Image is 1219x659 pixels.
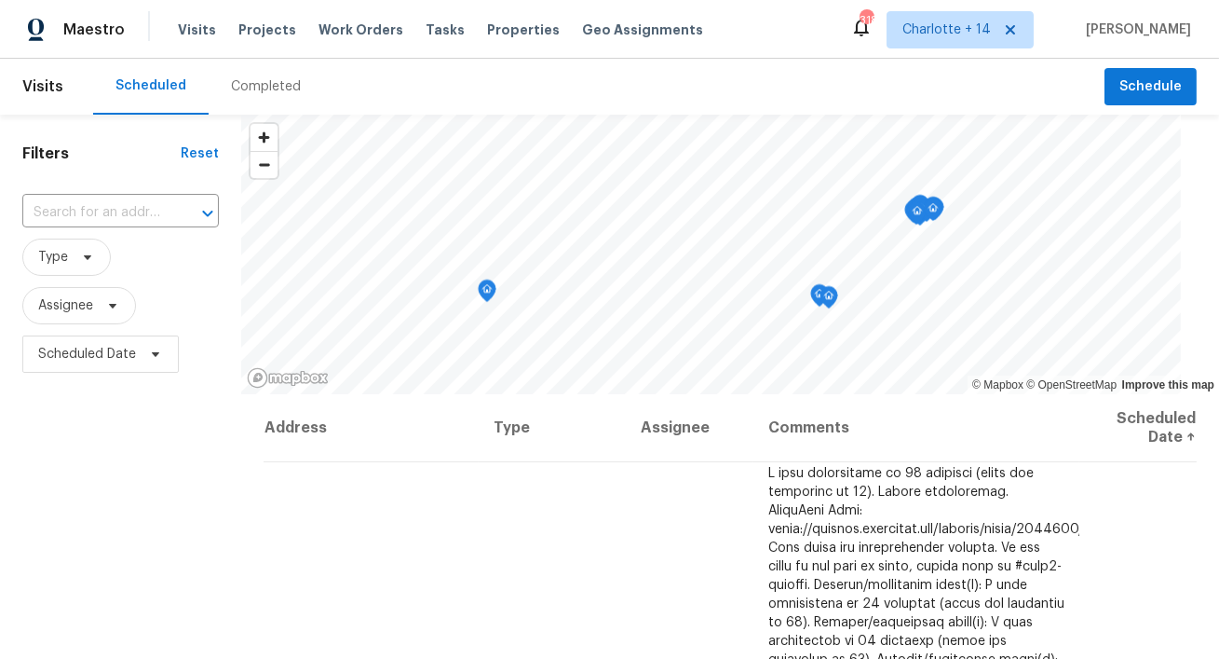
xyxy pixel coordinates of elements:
div: Map marker [912,196,930,225]
span: Zoom out [251,152,278,178]
a: Mapbox [972,378,1023,391]
span: Type [38,248,68,267]
span: Maestro [63,21,125,39]
th: Address [264,394,479,462]
div: Reset [181,144,219,163]
input: Search for an address... [22,199,167,227]
span: Geo Assignments [582,21,703,39]
a: Mapbox homepage [247,367,329,389]
span: Properties [487,21,560,39]
span: Scheduled Date [38,345,136,364]
div: Map marker [908,201,927,230]
div: Map marker [911,195,929,224]
button: Zoom out [251,151,278,178]
div: Map marker [924,197,942,226]
div: Scheduled [115,76,186,95]
a: Improve this map [1122,378,1214,391]
div: Map marker [912,199,930,227]
span: Schedule [1119,76,1182,99]
div: 318 [860,11,873,30]
button: Schedule [1104,68,1197,106]
canvas: Map [241,115,1181,394]
span: Work Orders [318,21,403,39]
div: Map marker [907,198,926,227]
div: Map marker [924,199,942,227]
div: Map marker [819,286,838,315]
span: Charlotte + 14 [902,21,991,39]
button: Zoom in [251,124,278,151]
th: Assignee [626,394,753,462]
h1: Filters [22,144,181,163]
div: Completed [231,77,301,96]
a: OpenStreetMap [1026,378,1117,391]
div: Map marker [810,284,829,313]
span: Projects [238,21,296,39]
span: Visits [22,66,63,107]
span: Assignee [38,296,93,315]
div: Map marker [478,280,496,309]
th: Comments [753,394,1079,462]
div: Map marker [924,198,942,227]
th: Type [479,394,626,462]
div: Map marker [904,200,923,229]
th: Scheduled Date ↑ [1079,394,1197,462]
span: Visits [178,21,216,39]
span: [PERSON_NAME] [1078,21,1191,39]
button: Open [195,200,221,227]
span: Tasks [426,23,465,36]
